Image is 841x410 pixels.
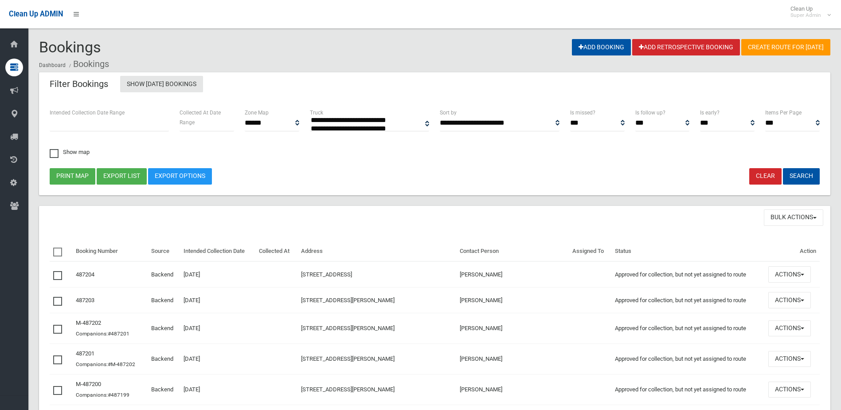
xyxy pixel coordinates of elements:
a: Export Options [148,168,212,185]
td: Approved for collection, but not yet assigned to route [611,344,765,375]
th: Source [148,241,180,262]
span: Show map [50,149,90,155]
td: Approved for collection, but not yet assigned to route [611,375,765,405]
a: 487204 [76,271,94,278]
th: Intended Collection Date [180,241,256,262]
a: M-487200 [76,381,101,387]
small: Companions: [76,392,131,398]
td: [PERSON_NAME] [456,261,569,287]
td: [DATE] [180,344,256,375]
a: #487201 [108,331,129,337]
td: [PERSON_NAME] [456,313,569,344]
button: Actions [768,320,811,337]
li: Bookings [67,56,109,72]
td: Backend [148,375,180,405]
a: Create route for [DATE] [741,39,830,55]
td: [DATE] [180,261,256,287]
a: [STREET_ADDRESS][PERSON_NAME] [301,325,395,331]
th: Action [765,241,820,262]
a: 487203 [76,297,94,304]
small: Companions: [76,331,131,337]
td: [DATE] [180,288,256,313]
a: Add Booking [572,39,631,55]
a: Show [DATE] Bookings [120,76,203,92]
button: Search [783,168,820,185]
a: 487201 [76,350,94,357]
th: Collected At [255,241,297,262]
td: Approved for collection, but not yet assigned to route [611,288,765,313]
button: Bulk Actions [764,209,823,226]
td: [DATE] [180,313,256,344]
th: Assigned To [569,241,611,262]
a: M-487202 [76,319,101,326]
button: Actions [768,292,811,308]
td: Approved for collection, but not yet assigned to route [611,313,765,344]
a: [STREET_ADDRESS][PERSON_NAME] [301,355,395,362]
td: Backend [148,313,180,344]
th: Contact Person [456,241,569,262]
td: [PERSON_NAME] [456,375,569,405]
button: Export list [97,168,147,185]
td: [DATE] [180,375,256,405]
a: Dashboard [39,62,66,68]
small: Companions: [76,361,137,367]
td: Backend [148,288,180,313]
button: Print map [50,168,95,185]
td: Approved for collection, but not yet assigned to route [611,261,765,287]
label: Truck [310,108,323,118]
a: Add Retrospective Booking [632,39,740,55]
th: Booking Number [72,241,148,262]
a: [STREET_ADDRESS] [301,271,352,278]
td: Backend [148,344,180,375]
small: Super Admin [790,12,821,19]
a: #487199 [108,392,129,398]
td: [PERSON_NAME] [456,344,569,375]
a: #M-487202 [108,361,135,367]
td: [PERSON_NAME] [456,288,569,313]
td: Backend [148,261,180,287]
header: Filter Bookings [39,75,119,93]
button: Actions [768,266,811,283]
th: Status [611,241,765,262]
button: Actions [768,382,811,398]
span: Bookings [39,38,101,56]
button: Actions [768,351,811,367]
a: [STREET_ADDRESS][PERSON_NAME] [301,297,395,304]
a: Clear [749,168,782,185]
th: Address [297,241,456,262]
a: [STREET_ADDRESS][PERSON_NAME] [301,386,395,393]
span: Clean Up ADMIN [9,10,63,18]
span: Clean Up [786,5,830,19]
